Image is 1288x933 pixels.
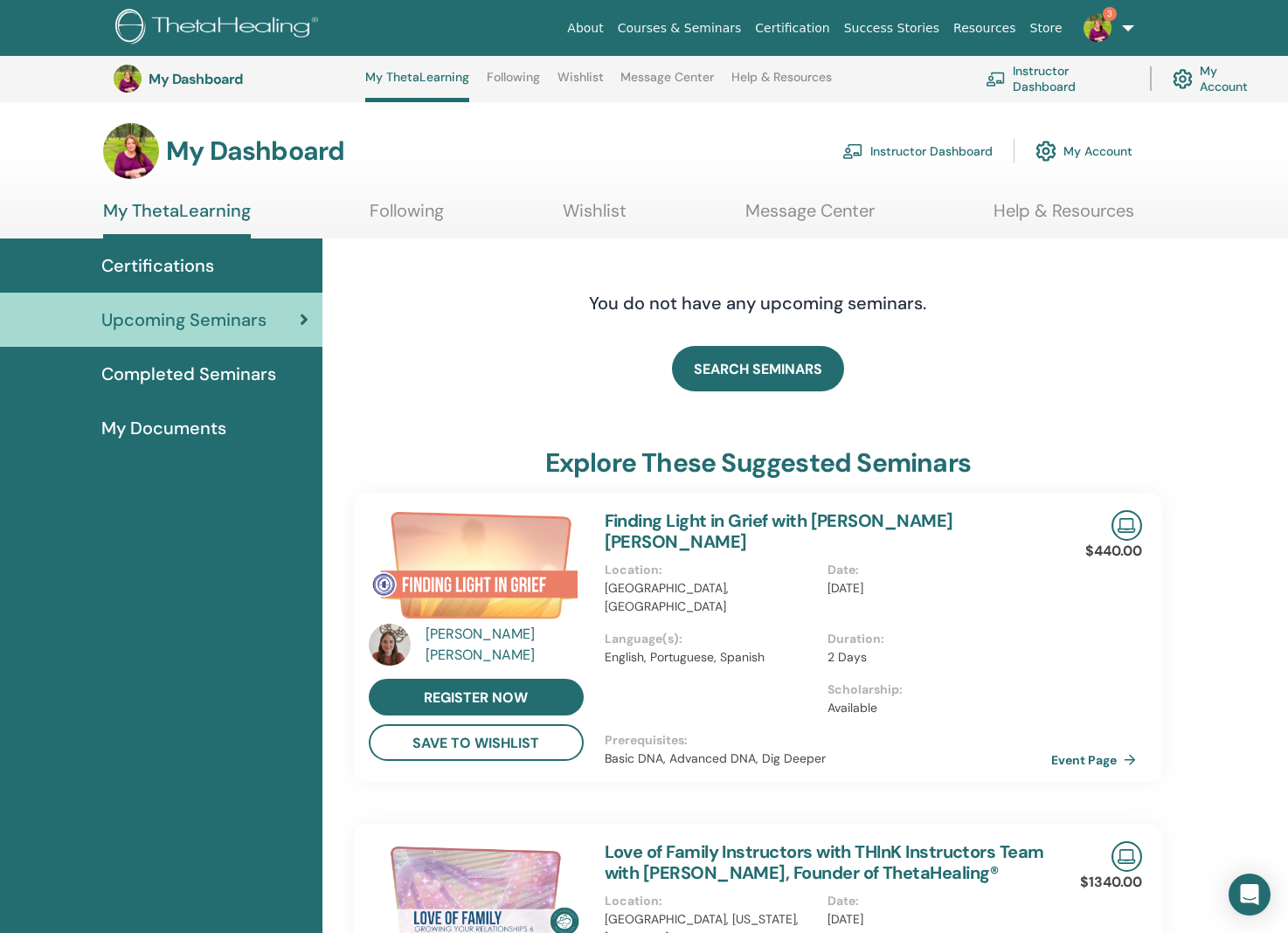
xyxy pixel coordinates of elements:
[101,252,214,279] span: Certifications
[828,699,1041,717] p: Available
[149,71,323,87] h3: My Dashboard
[837,12,946,45] a: Success Stories
[1111,841,1142,872] img: Live Online Seminar
[1111,510,1142,541] img: Live Online Seminar
[605,750,1052,768] p: Basic DNA, Advanced DNA, Dig Deeper
[946,12,1023,45] a: Resources
[557,70,604,98] a: Wishlist
[605,648,818,667] p: English, Portuguese, Spanish
[828,561,1041,579] p: Date :
[369,624,411,666] img: default.jpg
[101,415,226,441] span: My Documents
[745,200,875,234] a: Message Center
[1173,59,1265,98] a: My Account
[1103,7,1117,21] span: 3
[545,447,971,479] h3: explore these suggested seminars
[828,681,1041,699] p: Scholarship :
[1080,872,1142,893] p: $1340.00
[605,630,818,648] p: Language(s) :
[605,561,818,579] p: Location :
[828,910,1041,929] p: [DATE]
[369,679,584,715] a: register now
[101,307,267,333] span: Upcoming Seminars
[115,9,324,48] img: logo.png
[424,688,528,707] span: register now
[605,509,953,553] a: Finding Light in Grief with [PERSON_NAME] [PERSON_NAME]
[605,840,1044,884] a: Love of Family Instructors with THInK Instructors Team with [PERSON_NAME], Founder of ThetaHealing®
[103,200,251,238] a: My ThetaLearning
[369,724,584,761] button: save to wishlist
[986,72,1006,86] img: chalkboard-teacher.svg
[166,135,344,167] h3: My Dashboard
[114,65,142,93] img: default.jpg
[828,579,1041,598] p: [DATE]
[1229,874,1271,916] div: Open Intercom Messenger
[1051,747,1143,773] a: Event Page
[1035,132,1132,170] a: My Account
[828,648,1041,667] p: 2 Days
[370,200,444,234] a: Following
[560,12,610,45] a: About
[672,346,844,391] a: SEARCH SEMINARS
[1173,65,1193,93] img: cog.svg
[611,12,749,45] a: Courses & Seminars
[563,200,627,234] a: Wishlist
[1023,12,1070,45] a: Store
[482,293,1033,314] h4: You do not have any upcoming seminars.
[365,70,469,102] a: My ThetaLearning
[1035,136,1056,166] img: cog.svg
[605,892,818,910] p: Location :
[605,579,818,616] p: [GEOGRAPHIC_DATA], [GEOGRAPHIC_DATA]
[994,200,1134,234] a: Help & Resources
[101,361,276,387] span: Completed Seminars
[605,731,1052,750] p: Prerequisites :
[748,12,836,45] a: Certification
[620,70,714,98] a: Message Center
[842,143,863,159] img: chalkboard-teacher.svg
[842,132,993,170] a: Instructor Dashboard
[986,59,1129,98] a: Instructor Dashboard
[1084,14,1111,42] img: default.jpg
[828,892,1041,910] p: Date :
[694,360,822,378] span: SEARCH SEMINARS
[103,123,159,179] img: default.jpg
[426,624,587,666] a: [PERSON_NAME] [PERSON_NAME]
[1085,541,1142,562] p: $440.00
[731,70,832,98] a: Help & Resources
[487,70,540,98] a: Following
[369,510,584,630] img: Finding Light in Grief
[828,630,1041,648] p: Duration :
